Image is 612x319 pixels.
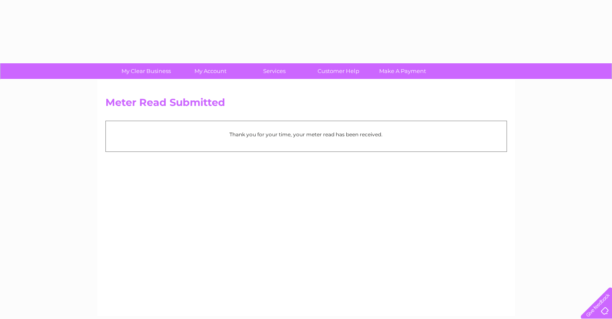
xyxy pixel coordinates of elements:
[240,63,309,79] a: Services
[111,63,181,79] a: My Clear Business
[368,63,437,79] a: Make A Payment
[105,97,507,113] h2: Meter Read Submitted
[304,63,373,79] a: Customer Help
[110,130,502,138] p: Thank you for your time, your meter read has been received.
[175,63,245,79] a: My Account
